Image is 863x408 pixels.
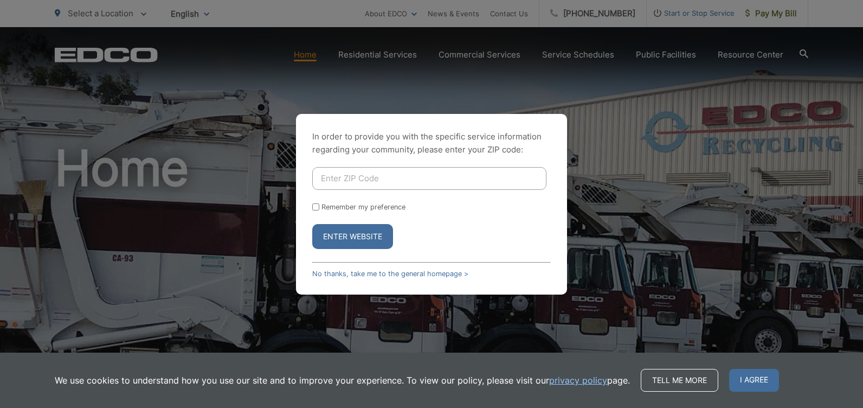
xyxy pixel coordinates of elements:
button: Enter Website [312,224,393,249]
span: I agree [729,369,779,392]
input: Enter ZIP Code [312,167,546,190]
a: privacy policy [549,374,607,387]
p: We use cookies to understand how you use our site and to improve your experience. To view our pol... [55,374,630,387]
a: No thanks, take me to the general homepage > [312,270,468,278]
a: Tell me more [641,369,718,392]
p: In order to provide you with the specific service information regarding your community, please en... [312,130,551,156]
label: Remember my preference [321,203,405,211]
